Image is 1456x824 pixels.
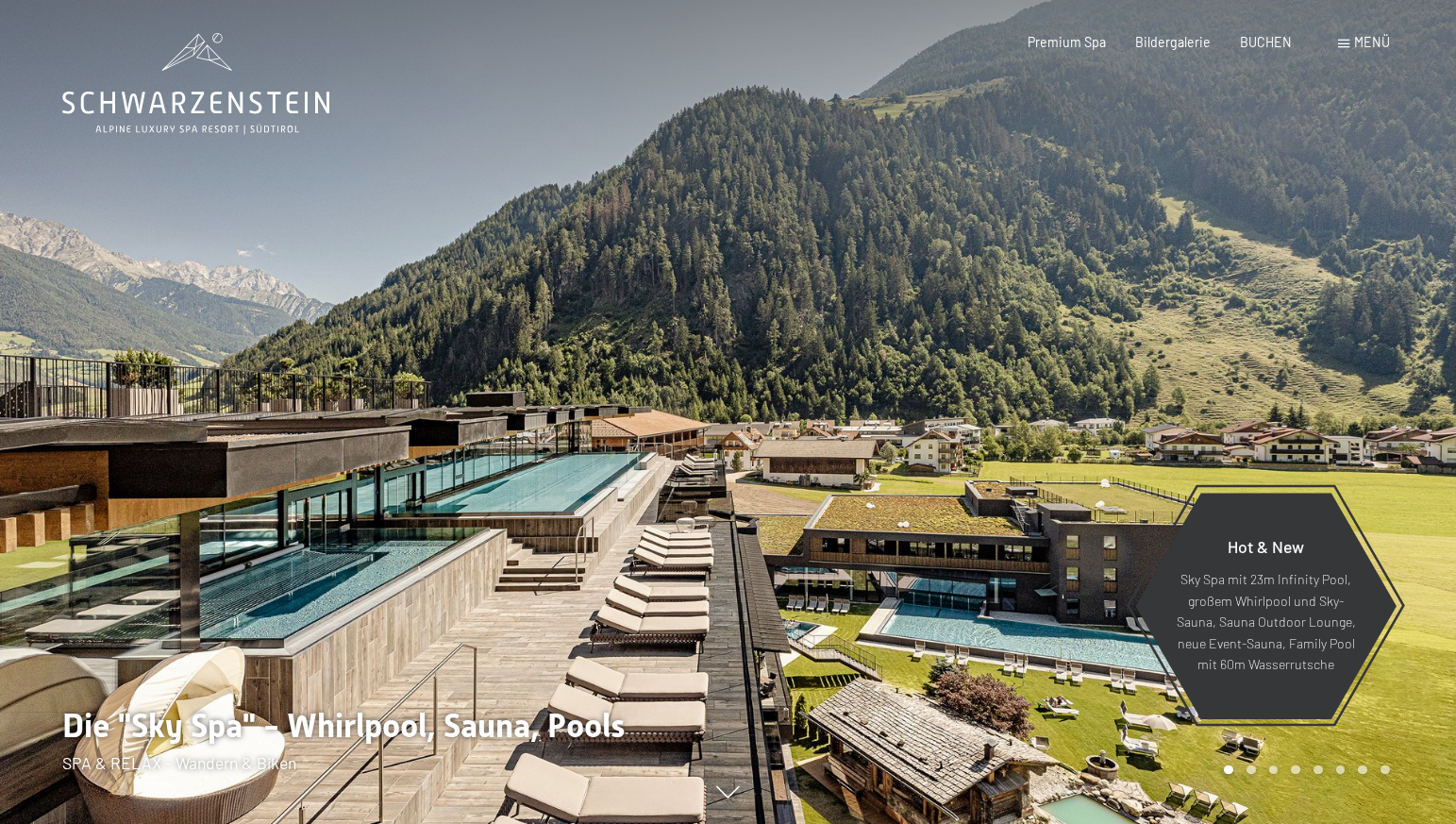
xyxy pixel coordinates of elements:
div: Carousel Page 7 [1358,765,1367,775]
div: Carousel Page 8 [1381,765,1390,775]
div: Carousel Page 2 [1247,765,1256,775]
a: BUCHEN [1240,34,1292,50]
div: Carousel Page 5 [1314,765,1323,775]
span: Menü [1354,34,1390,50]
div: Carousel Page 3 [1269,765,1279,775]
div: Carousel Page 4 [1291,765,1300,775]
div: Carousel Page 1 (Current Slide) [1224,765,1233,775]
a: Hot & New Sky Spa mit 23m Infinity Pool, großem Whirlpool und Sky-Sauna, Sauna Outdoor Lounge, ne... [1134,492,1397,720]
a: Bildergalerie [1135,34,1211,50]
a: Premium Spa [1028,34,1106,50]
span: Hot & New [1228,536,1304,557]
p: Sky Spa mit 23m Infinity Pool, großem Whirlpool und Sky-Sauna, Sauna Outdoor Lounge, neue Event-S... [1176,569,1356,676]
div: Carousel Pagination [1217,765,1389,775]
div: Carousel Page 6 [1336,765,1346,775]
